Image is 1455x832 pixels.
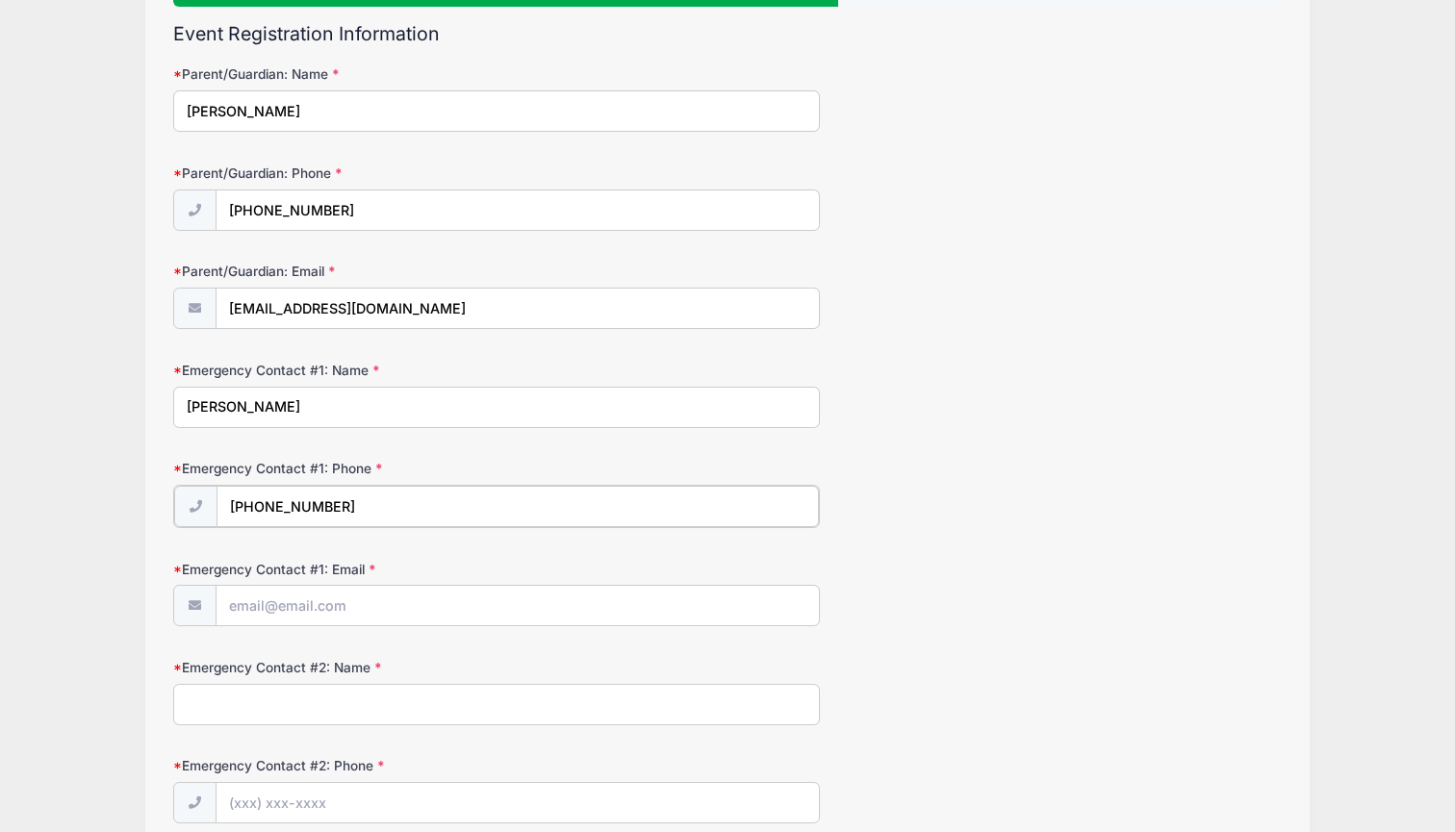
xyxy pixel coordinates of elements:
[173,64,543,84] label: Parent/Guardian: Name
[173,361,543,380] label: Emergency Contact #1: Name
[173,262,543,281] label: Parent/Guardian: Email
[217,486,819,527] input: (xxx) xxx-xxxx
[173,164,543,183] label: Parent/Guardian: Phone
[216,189,820,231] input: (xxx) xxx-xxxx
[216,288,820,329] input: email@email.com
[173,459,543,478] label: Emergency Contact #1: Phone
[173,23,1282,45] h2: Event Registration Information
[173,756,543,775] label: Emergency Contact #2: Phone
[216,782,820,823] input: (xxx) xxx-xxxx
[173,560,543,579] label: Emergency Contact #1: Email
[216,585,820,626] input: email@email.com
[173,658,543,677] label: Emergency Contact #2: Name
